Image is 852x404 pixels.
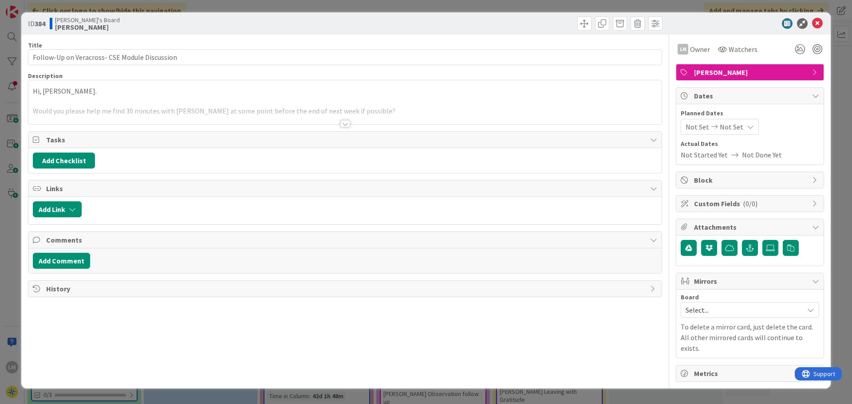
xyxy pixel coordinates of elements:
span: Not Set [720,122,743,132]
p: Hi, [PERSON_NAME]. [33,86,657,96]
button: Add Link [33,201,82,217]
button: Add Checklist [33,153,95,169]
span: Board [681,294,699,300]
span: ( 0/0 ) [743,199,757,208]
span: Support [19,1,40,12]
span: Block [694,175,808,185]
b: [PERSON_NAME] [55,24,120,31]
span: [PERSON_NAME]'s Board [55,16,120,24]
span: Links [46,183,646,194]
input: type card name here... [28,49,662,65]
span: Not Done Yet [742,149,782,160]
span: Comments [46,235,646,245]
label: Title [28,41,42,49]
span: Planned Dates [681,109,819,118]
span: Watchers [729,44,757,55]
span: Owner [690,44,710,55]
button: Add Comment [33,253,90,269]
span: Mirrors [694,276,808,286]
span: Dates [694,90,808,101]
div: LM [678,44,688,55]
span: [PERSON_NAME] [694,67,808,78]
span: Description [28,72,63,80]
span: Attachments [694,222,808,232]
span: Not Started Yet [681,149,728,160]
b: 384 [35,19,45,28]
span: Metrics [694,368,808,379]
span: Actual Dates [681,139,819,149]
span: Tasks [46,134,646,145]
span: Not Set [686,122,709,132]
span: ID [28,18,45,29]
span: Custom Fields [694,198,808,209]
span: History [46,283,646,294]
p: To delete a mirror card, just delete the card. All other mirrored cards will continue to exists. [681,322,819,353]
span: Select... [686,304,799,316]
